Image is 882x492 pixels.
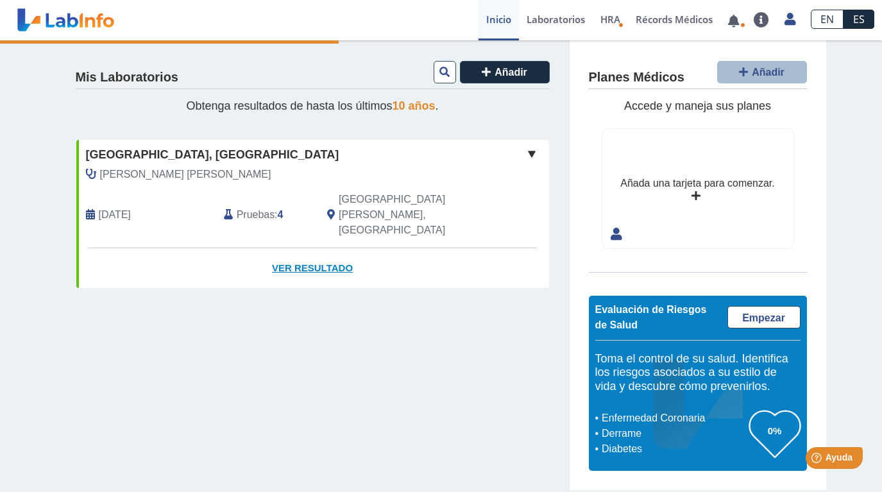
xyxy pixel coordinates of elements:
[589,70,684,85] h4: Planes Médicos
[595,352,801,394] h5: Toma el control de su salud. Identifica los riesgos asociados a su estilo de vida y descubre cómo...
[495,67,527,78] span: Añadir
[86,146,339,164] span: [GEOGRAPHIC_DATA], [GEOGRAPHIC_DATA]
[186,99,438,112] span: Obtenga resultados de hasta los últimos .
[214,192,318,238] div: :
[620,176,774,191] div: Añada una tarjeta para comenzar.
[278,209,284,220] b: 4
[600,13,620,26] span: HRA
[595,304,707,330] span: Evaluación de Riesgos de Salud
[749,423,801,439] h3: 0%
[717,61,807,83] button: Añadir
[768,442,868,478] iframe: Help widget launcher
[727,306,801,328] a: Empezar
[99,207,131,223] span: 2025-10-04
[100,167,271,182] span: Fernandez Medero, Rosangela
[237,207,275,223] span: Pruebas
[598,426,749,441] li: Derrame
[393,99,436,112] span: 10 años
[624,99,771,112] span: Accede y maneja sus planes
[598,441,749,457] li: Diabetes
[844,10,874,29] a: ES
[752,67,784,78] span: Añadir
[598,411,749,426] li: Enfermedad Coronaria
[811,10,844,29] a: EN
[742,312,785,323] span: Empezar
[339,192,480,238] span: San Juan, PR
[76,70,178,85] h4: Mis Laboratorios
[460,61,550,83] button: Añadir
[76,248,549,289] a: Ver Resultado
